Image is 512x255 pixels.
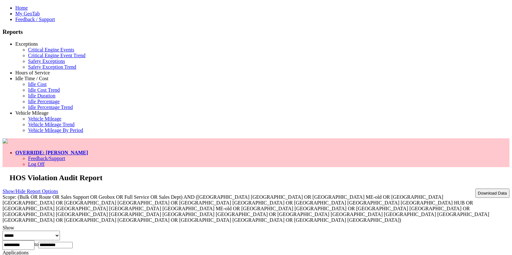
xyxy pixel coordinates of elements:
a: Log Off [28,161,45,167]
a: Idle Percentage Trend [28,104,73,110]
h2: HOS Violation Audit Report [10,174,509,182]
a: Feedback / Support [15,17,55,22]
span: Scope: (Bulk OR Route OR Sales Support OR Geobox OR Full Service OR Sales Dept) AND ([GEOGRAPHIC_... [3,194,489,223]
span: to [34,242,38,247]
a: Home [15,5,28,11]
a: Vehicle Mileage [15,110,48,116]
a: Exceptions [15,41,38,47]
a: Idle Cost Trend [28,87,60,93]
a: Feedback/Support [28,156,65,161]
button: Download Data [475,189,509,198]
h3: Reports [3,28,509,35]
a: Safety Exceptions [28,58,65,64]
a: Vehicle Mileage [28,116,61,121]
a: Critical Engine Event Trend [28,53,85,58]
a: Vehicle Mileage By Period [28,127,83,133]
a: Hours of Service [15,70,50,75]
a: Idle Cost [28,81,47,87]
label: Show [3,225,14,230]
a: Vehicle Mileage Trend [28,122,75,127]
a: Idle Time / Cost [15,76,48,81]
a: Idle Duration [28,93,55,98]
a: Idle Percentage [28,99,60,104]
a: Show/Hide Report Options [3,187,58,196]
a: OVERRIDE: [PERSON_NAME] [15,150,88,155]
a: Critical Engine Events [28,47,74,52]
a: My GeoTab [15,11,40,16]
a: Safety Exception Trend [28,64,76,70]
img: pepsilogo.png [3,138,8,143]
